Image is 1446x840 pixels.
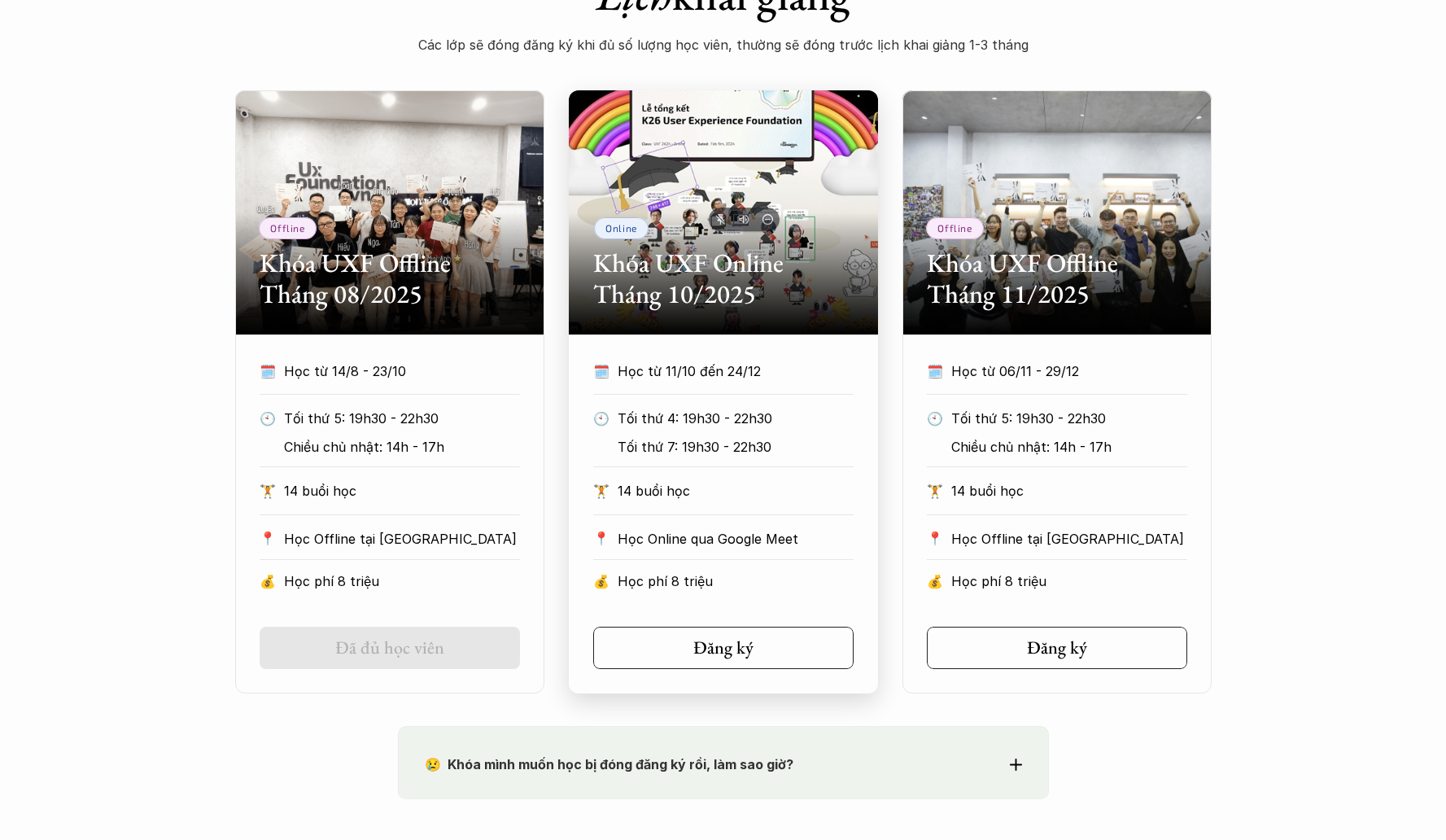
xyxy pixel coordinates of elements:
p: Offline [270,222,304,234]
h5: Đăng ký [1027,637,1087,658]
p: Chiều chủ nhật: 14h - 17h [284,435,511,459]
p: Chiều chủ nhật: 14h - 17h [951,435,1178,459]
p: 🕙 [593,406,609,431]
p: 🕙 [260,406,276,431]
p: Tối thứ 5: 19h30 - 22h30 [284,406,511,431]
p: Tối thứ 4: 19h30 - 22h30 [618,406,845,431]
p: 🕙 [927,406,943,431]
h2: Khóa UXF Online Tháng 10/2025 [593,247,854,310]
h5: Đã đủ học viên [335,637,444,658]
p: Học phí 8 triệu [618,569,854,593]
p: 14 buổi học [951,479,1187,503]
p: 📍 [260,531,276,546]
p: 💰 [927,569,943,593]
h2: Khóa UXF Offline Tháng 08/2025 [260,247,520,310]
p: 🏋️ [260,479,276,503]
h5: Đăng ký [693,637,754,658]
p: Học từ 06/11 - 29/12 [951,359,1187,383]
a: Đăng ký [927,627,1187,669]
p: 14 buổi học [284,479,520,503]
p: Học Offline tại [GEOGRAPHIC_DATA] [951,527,1187,551]
p: Tối thứ 5: 19h30 - 22h30 [951,406,1178,431]
p: Học từ 14/8 - 23/10 [284,359,520,383]
p: 🗓️ [927,359,943,383]
p: Học Online qua Google Meet [618,527,854,551]
p: 💰 [593,569,609,593]
p: 📍 [927,531,943,546]
p: Tối thứ 7: 19h30 - 22h30 [618,435,845,459]
p: 🏋️ [593,479,609,503]
a: Đăng ký [593,627,854,669]
p: Online [605,222,637,234]
p: 💰 [260,569,276,593]
h2: Khóa UXF Offline Tháng 11/2025 [927,247,1187,310]
p: 🏋️ [927,479,943,503]
p: Offline [937,222,972,234]
strong: 😢 Khóa mình muốn học bị đóng đăng ký rồi, làm sao giờ? [425,756,793,772]
p: 🗓️ [593,359,609,383]
p: 🗓️ [260,359,276,383]
p: Học Offline tại [GEOGRAPHIC_DATA] [284,527,520,551]
p: Học phí 8 triệu [284,569,520,593]
p: 14 buổi học [618,479,854,503]
p: Học phí 8 triệu [951,569,1187,593]
p: Học từ 11/10 đến 24/12 [618,359,854,383]
p: Các lớp sẽ đóng đăng ký khi đủ số lượng học viên, thường sẽ đóng trước lịch khai giảng 1-3 tháng [398,33,1049,57]
p: 📍 [593,531,609,546]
